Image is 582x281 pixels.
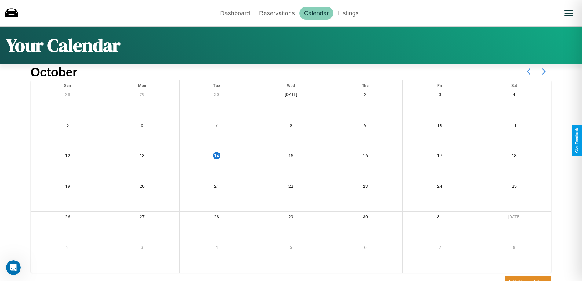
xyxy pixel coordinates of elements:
[403,80,477,89] div: Fri
[180,242,254,255] div: 4
[213,152,220,159] div: 14
[105,181,179,194] div: 20
[477,242,551,255] div: 8
[180,181,254,194] div: 21
[299,7,333,20] a: Calendar
[254,120,328,132] div: 8
[477,181,551,194] div: 25
[254,89,328,102] div: [DATE]
[403,181,477,194] div: 24
[31,120,105,132] div: 5
[477,120,551,132] div: 11
[477,89,551,102] div: 4
[403,242,477,255] div: 7
[31,181,105,194] div: 19
[477,212,551,224] div: [DATE]
[31,242,105,255] div: 2
[328,120,403,132] div: 9
[180,80,254,89] div: Tue
[254,212,328,224] div: 29
[31,80,105,89] div: Sun
[6,260,21,275] iframe: Intercom live chat
[328,242,403,255] div: 6
[31,150,105,163] div: 12
[477,80,551,89] div: Sat
[254,7,299,20] a: Reservations
[105,89,179,102] div: 29
[254,80,328,89] div: Wed
[328,80,403,89] div: Thu
[403,120,477,132] div: 10
[254,181,328,194] div: 22
[254,150,328,163] div: 15
[403,212,477,224] div: 31
[477,150,551,163] div: 18
[31,65,77,79] h2: October
[105,150,179,163] div: 13
[31,212,105,224] div: 26
[6,33,120,58] h1: Your Calendar
[328,181,403,194] div: 23
[328,212,403,224] div: 30
[180,120,254,132] div: 7
[215,7,254,20] a: Dashboard
[403,89,477,102] div: 3
[105,80,179,89] div: Mon
[105,212,179,224] div: 27
[180,89,254,102] div: 30
[328,150,403,163] div: 16
[575,128,579,153] div: Give Feedback
[105,242,179,255] div: 3
[180,212,254,224] div: 28
[333,7,363,20] a: Listings
[105,120,179,132] div: 6
[403,150,477,163] div: 17
[560,5,577,22] button: Open menu
[31,89,105,102] div: 28
[254,242,328,255] div: 5
[328,89,403,102] div: 2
